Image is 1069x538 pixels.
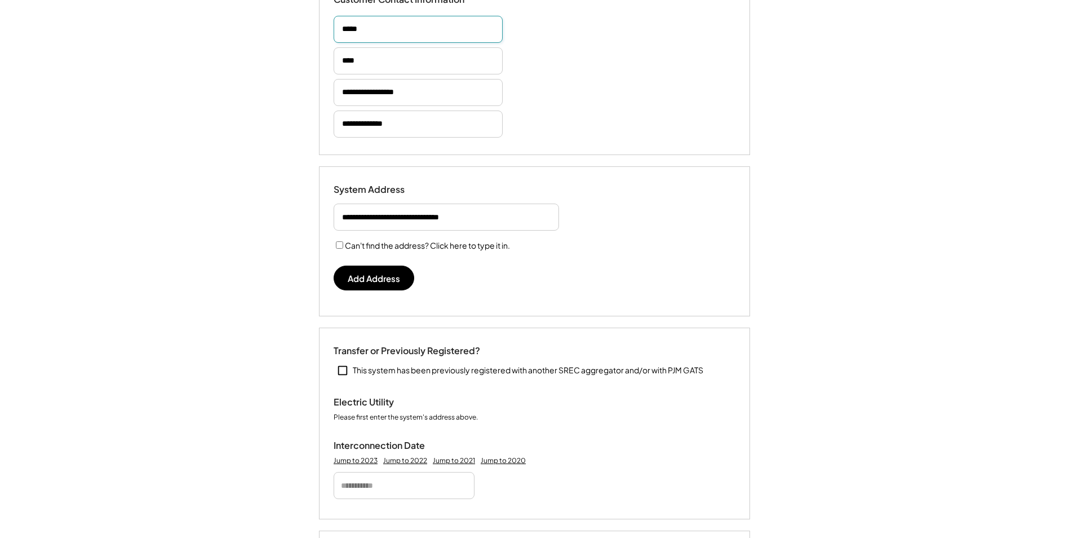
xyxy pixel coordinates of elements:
div: Electric Utility [334,396,446,408]
div: System Address [334,184,446,196]
div: Jump to 2021 [433,456,475,465]
div: Interconnection Date [334,440,446,452]
div: Transfer or Previously Registered? [334,345,480,357]
label: Can't find the address? Click here to type it in. [345,240,510,250]
div: Jump to 2023 [334,456,378,465]
button: Add Address [334,266,414,290]
div: Jump to 2022 [383,456,427,465]
div: Jump to 2020 [481,456,526,465]
div: Please first enter the system's address above. [334,413,478,423]
div: This system has been previously registered with another SREC aggregator and/or with PJM GATS [353,365,703,376]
